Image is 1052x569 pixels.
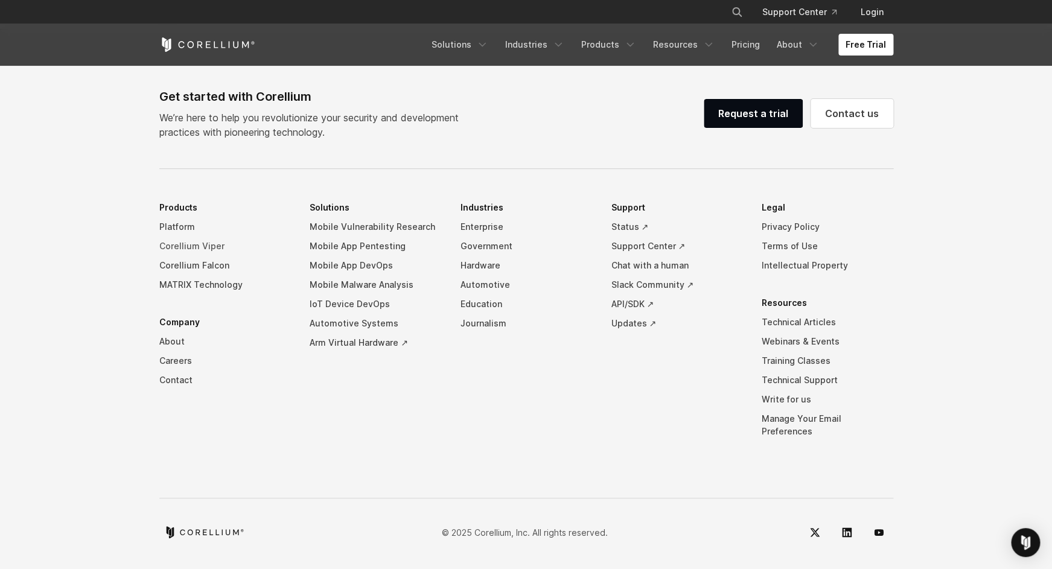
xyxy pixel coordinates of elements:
a: Status ↗ [611,217,742,237]
a: Corellium Falcon [159,256,291,275]
a: Webinars & Events [762,332,893,351]
a: Mobile Vulnerability Research [310,217,441,237]
a: Privacy Policy [762,217,893,237]
a: Twitter [800,518,829,547]
a: Arm Virtual Hardware ↗ [310,333,441,352]
a: Chat with a human [611,256,742,275]
a: YouTube [864,518,893,547]
a: About [770,34,826,56]
a: LinkedIn [832,518,861,547]
a: Pricing [724,34,767,56]
a: Products [574,34,643,56]
a: Contact us [811,99,893,128]
div: Navigation Menu [159,198,893,459]
p: We’re here to help you revolutionize your security and development practices with pioneering tech... [159,110,468,139]
a: Automotive Systems [310,314,441,333]
a: Support Center ↗ [611,237,742,256]
a: Corellium Viper [159,237,291,256]
a: Industries [498,34,572,56]
a: Mobile App DevOps [310,256,441,275]
div: Navigation Menu [424,34,893,56]
a: Hardware [461,256,592,275]
button: Search [726,1,748,23]
a: Government [461,237,592,256]
a: Mobile App Pentesting [310,237,441,256]
div: Navigation Menu [716,1,893,23]
div: Open Intercom Messenger [1011,528,1040,557]
a: Contact [159,370,291,390]
a: Training Classes [762,351,893,370]
a: API/SDK ↗ [611,294,742,314]
a: Support Center [753,1,846,23]
a: Automotive [461,275,592,294]
a: Slack Community ↗ [611,275,742,294]
a: Platform [159,217,291,237]
a: Write for us [762,390,893,409]
p: © 2025 Corellium, Inc. All rights reserved. [442,526,608,538]
a: Mobile Malware Analysis [310,275,441,294]
div: Get started with Corellium [159,87,468,106]
a: Free Trial [838,34,893,56]
a: Journalism [461,314,592,333]
a: Updates ↗ [611,314,742,333]
a: Corellium home [164,526,244,538]
a: Terms of Use [762,237,893,256]
a: Careers [159,351,291,370]
a: MATRIX Technology [159,275,291,294]
a: About [159,332,291,351]
a: Intellectual Property [762,256,893,275]
a: Corellium Home [159,37,255,52]
a: Education [461,294,592,314]
a: Enterprise [461,217,592,237]
a: Login [851,1,893,23]
a: Solutions [424,34,496,56]
a: Manage Your Email Preferences [762,409,893,441]
a: Technical Articles [762,313,893,332]
a: IoT Device DevOps [310,294,441,314]
a: Resources [646,34,722,56]
a: Request a trial [704,99,803,128]
a: Technical Support [762,370,893,390]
